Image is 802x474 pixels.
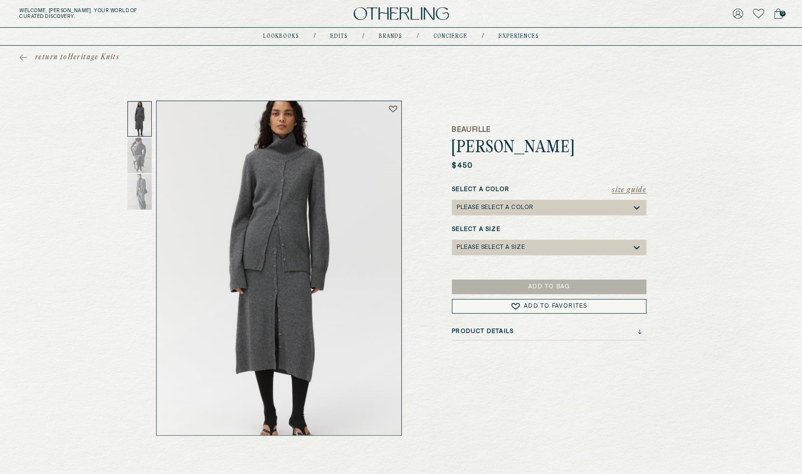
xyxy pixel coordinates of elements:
[457,244,525,251] div: Please select a Size
[452,299,646,314] button: Add to Favorites
[379,34,402,39] a: Brands
[452,125,646,135] h5: Beaufille
[523,303,587,309] span: Add to Favorites
[35,53,119,62] span: return to Heritage Knits
[19,8,249,19] h5: Welcome, [PERSON_NAME] . Your world of curated discovery.
[499,34,539,39] a: experiences
[314,33,316,40] div: /
[127,138,152,173] img: Thumbnail 2
[482,33,484,40] div: /
[417,33,419,40] div: /
[452,280,646,294] button: Add to Bag
[780,11,785,17] span: 0
[330,34,348,39] a: Edits
[362,33,364,40] div: /
[452,140,646,157] h1: [PERSON_NAME]
[612,185,646,195] button: Size Guide
[452,328,514,335] h3: Product Details
[774,7,783,20] a: 0
[19,53,119,62] a: return toHeritage Knits
[127,174,152,210] img: Thumbnail 3
[433,34,467,39] a: concierge
[452,161,473,171] p: $450
[452,185,646,194] label: Select a Color
[263,34,299,39] a: lookbooks
[452,225,646,234] label: Select a Size
[457,204,534,211] div: Please select a Color
[157,101,402,435] img: Celine Sweater
[354,7,449,20] img: logo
